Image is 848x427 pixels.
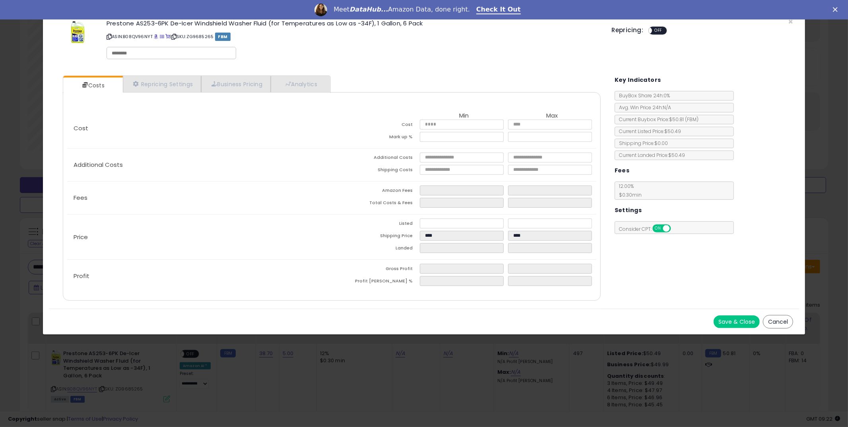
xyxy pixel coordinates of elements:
[615,226,681,232] span: Consider CPT:
[615,152,685,158] span: Current Landed Price: $50.49
[332,120,420,132] td: Cost
[615,128,681,135] span: Current Listed Price: $50.49
[476,6,521,14] a: Check It Out
[611,27,643,33] h5: Repricing:
[669,116,699,123] span: $50.81
[201,76,271,92] a: Business Pricing
[653,225,663,232] span: ON
[67,273,332,279] p: Profit
[332,231,420,243] td: Shipping Price
[271,76,330,92] a: Analytics
[763,315,793,328] button: Cancel
[833,7,841,12] div: Close
[615,205,642,215] h5: Settings
[215,33,231,41] span: FBM
[615,183,642,198] span: 12.00 %
[349,6,388,13] i: DataHub...
[334,6,470,14] div: Meet Amazon Data, done right.
[615,116,699,123] span: Current Buybox Price:
[107,30,600,43] p: ASIN: B08QV96NYT | SKU: ZG9685265
[714,315,760,328] button: Save & Close
[332,198,420,210] td: Total Costs & Fees
[332,276,420,288] td: Profit [PERSON_NAME] %
[332,132,420,144] td: Mark up %
[420,112,508,120] th: Min
[63,77,122,93] a: Costs
[314,4,327,16] img: Profile image for Georgie
[615,166,630,176] h5: Fees
[67,195,332,201] p: Fees
[669,225,682,232] span: OFF
[332,264,420,276] td: Gross Profit
[332,218,420,231] td: Listed
[67,162,332,168] p: Additional Costs
[615,191,642,198] span: $0.30 min
[123,76,202,92] a: Repricing Settings
[165,33,170,40] a: Your listing only
[67,125,332,131] p: Cost
[332,243,420,255] td: Landed
[332,185,420,198] td: Amazon Fees
[615,140,668,147] span: Shipping Price: $0.00
[154,33,158,40] a: BuyBox page
[107,20,600,26] h3: Prestone AS253-6PK De-Icer Windshield Washer Fluid (for Temperatures as Low as -34F), 1 Gallon, 6...
[615,75,661,85] h5: Key Indicators
[615,104,671,111] span: Avg. Win Price 24h: N/A
[615,92,670,99] span: BuyBox Share 24h: 0%
[160,33,164,40] a: All offer listings
[652,27,665,34] span: OFF
[332,153,420,165] td: Additional Costs
[508,112,596,120] th: Max
[685,116,699,123] span: ( FBM )
[67,234,332,240] p: Price
[788,16,793,27] span: ×
[70,20,85,44] img: 41ekfsv25JL._SL60_.jpg
[332,165,420,177] td: Shipping Costs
